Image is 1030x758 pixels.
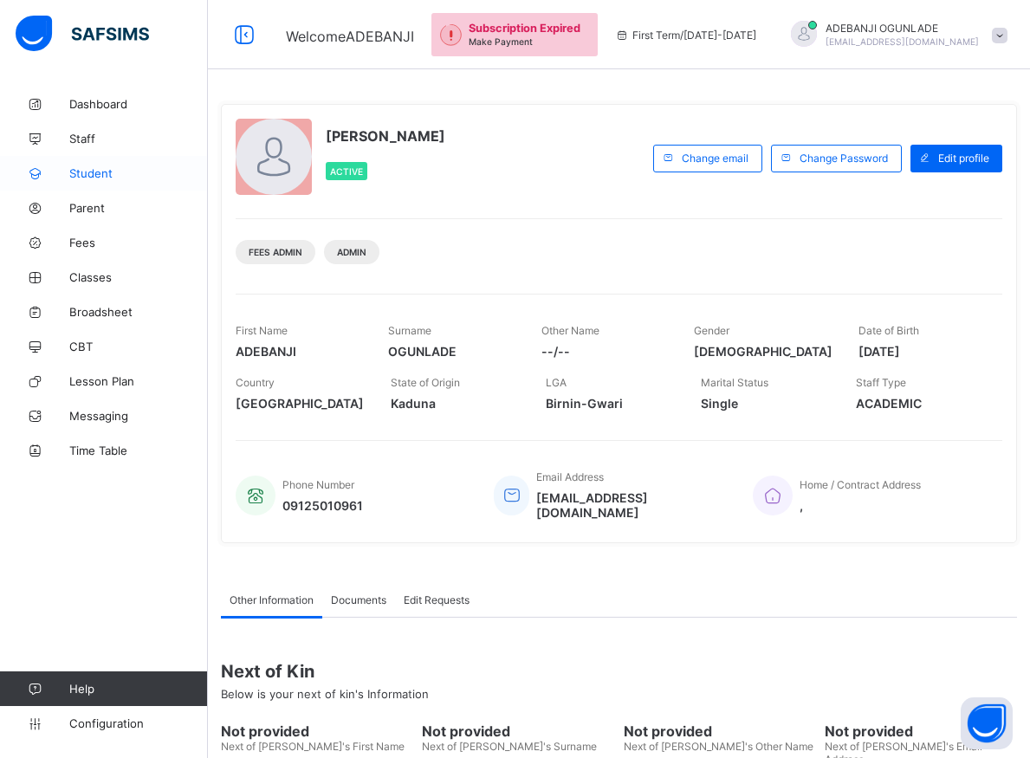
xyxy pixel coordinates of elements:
[69,166,208,180] span: Student
[422,740,597,753] span: Next of [PERSON_NAME]'s Surname
[337,247,366,257] span: Admin
[856,396,985,411] span: ACADEMIC
[69,132,208,146] span: Staff
[826,36,979,47] span: [EMAIL_ADDRESS][DOMAIN_NAME]
[546,396,675,411] span: Birnin-Gwari
[825,722,1017,740] span: Not provided
[858,344,985,359] span: [DATE]
[469,36,533,47] span: Make Payment
[69,682,207,696] span: Help
[388,324,431,337] span: Surname
[858,324,919,337] span: Date of Birth
[282,478,354,491] span: Phone Number
[286,28,414,45] span: Welcome ADEBANJI
[391,376,460,389] span: State of Origin
[236,376,275,389] span: Country
[404,593,470,606] span: Edit Requests
[282,498,363,513] span: 09125010961
[422,722,614,740] span: Not provided
[961,697,1013,749] button: Open asap
[541,344,668,359] span: --/--
[330,166,363,177] span: Active
[826,22,979,35] span: ADEBANJI OGUNLADE
[16,16,149,52] img: safsims
[701,376,768,389] span: Marital Status
[800,498,921,513] span: ,
[694,344,832,359] span: [DEMOGRAPHIC_DATA]
[69,305,208,319] span: Broadsheet
[221,687,429,701] span: Below is your next of kin's Information
[701,396,830,411] span: Single
[69,236,208,249] span: Fees
[221,722,413,740] span: Not provided
[236,324,288,337] span: First Name
[221,661,1017,682] span: Next of Kin
[800,478,921,491] span: Home / Contract Address
[69,409,208,423] span: Messaging
[856,376,906,389] span: Staff Type
[469,22,580,35] span: Subscription Expired
[69,444,208,457] span: Time Table
[694,324,729,337] span: Gender
[536,490,727,520] span: [EMAIL_ADDRESS][DOMAIN_NAME]
[440,24,462,46] img: outstanding-1.146d663e52f09953f639664a84e30106.svg
[682,152,748,165] span: Change email
[388,344,515,359] span: OGUNLADE
[69,270,208,284] span: Classes
[230,593,314,606] span: Other Information
[624,722,816,740] span: Not provided
[541,324,599,337] span: Other Name
[236,396,365,411] span: [GEOGRAPHIC_DATA]
[69,716,207,730] span: Configuration
[536,470,604,483] span: Email Address
[331,593,386,606] span: Documents
[249,247,302,257] span: Fees Admin
[69,340,208,353] span: CBT
[391,396,520,411] span: Kaduna
[624,740,813,753] span: Next of [PERSON_NAME]'s Other Name
[236,344,362,359] span: ADEBANJI
[69,97,208,111] span: Dashboard
[69,201,208,215] span: Parent
[546,376,567,389] span: LGA
[938,152,989,165] span: Edit profile
[69,374,208,388] span: Lesson Plan
[615,29,756,42] span: session/term information
[774,21,1016,49] div: ADEBANJIOGUNLADE
[326,127,445,145] span: [PERSON_NAME]
[221,740,405,753] span: Next of [PERSON_NAME]'s First Name
[800,152,888,165] span: Change Password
